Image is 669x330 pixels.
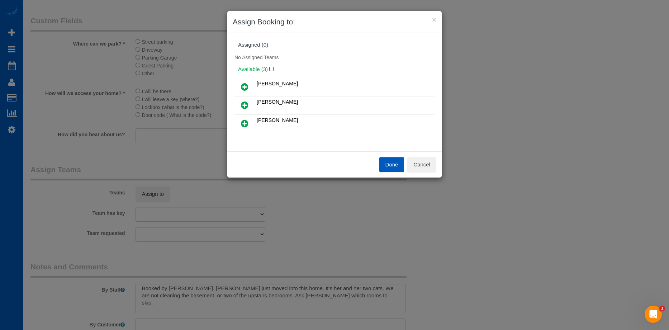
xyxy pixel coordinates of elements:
[238,42,431,48] div: Assigned (0)
[233,16,436,27] h3: Assign Booking to:
[257,81,298,86] span: [PERSON_NAME]
[257,99,298,105] span: [PERSON_NAME]
[659,306,665,311] span: 1
[645,306,662,323] iframe: Intercom live chat
[407,157,436,172] button: Cancel
[379,157,404,172] button: Done
[238,66,431,72] h4: Available (3)
[234,55,279,60] span: No Assigned Teams
[432,16,436,23] button: ×
[257,117,298,123] span: [PERSON_NAME]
